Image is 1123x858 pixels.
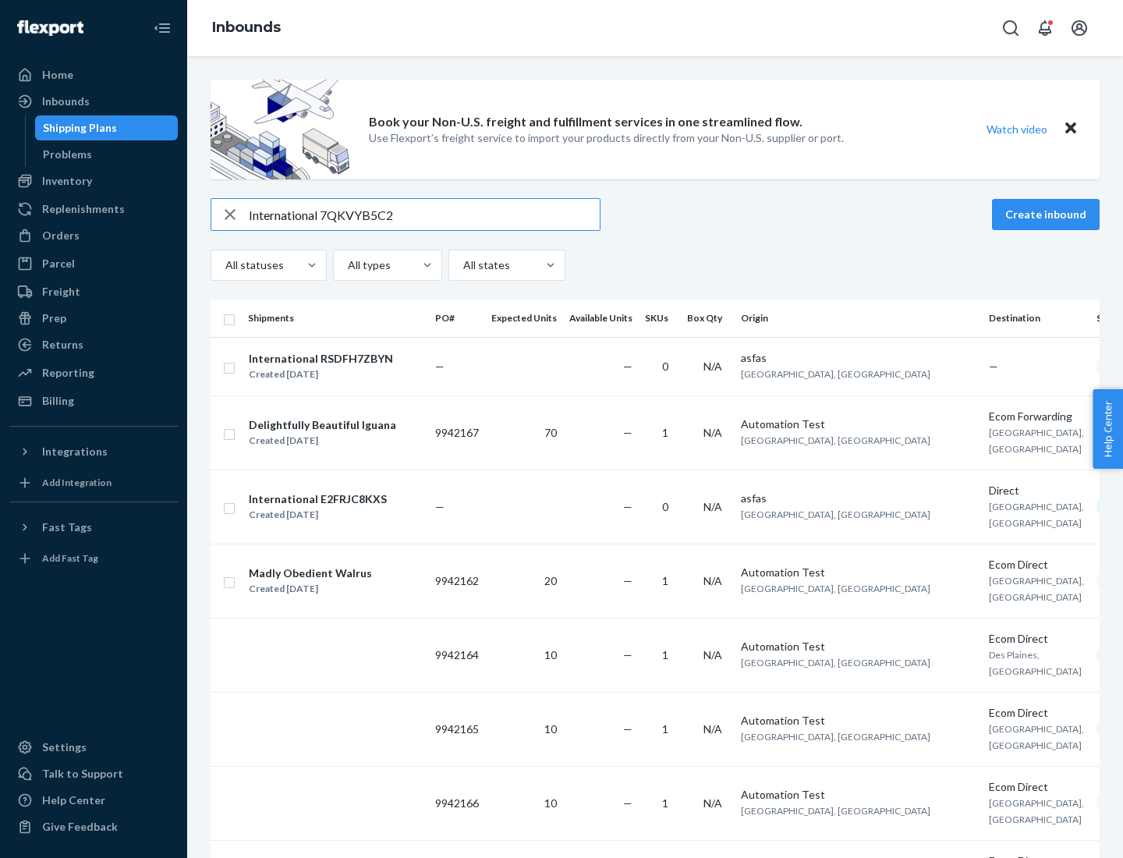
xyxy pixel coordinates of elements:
[741,434,930,446] span: [GEOGRAPHIC_DATA], [GEOGRAPHIC_DATA]
[9,388,178,413] a: Billing
[703,500,722,513] span: N/A
[429,544,485,618] td: 9942162
[9,168,178,193] a: Inventory
[703,426,722,439] span: N/A
[200,5,293,51] ol: breadcrumbs
[703,360,722,373] span: N/A
[42,173,92,189] div: Inventory
[42,444,108,459] div: Integrations
[989,723,1084,751] span: [GEOGRAPHIC_DATA], [GEOGRAPHIC_DATA]
[741,657,930,668] span: [GEOGRAPHIC_DATA], [GEOGRAPHIC_DATA]
[43,120,117,136] div: Shipping Plans
[42,310,66,326] div: Prep
[662,574,668,587] span: 1
[741,787,976,803] div: Automation Test
[249,417,396,433] div: Delightfully Beautiful Iguana
[429,300,485,337] th: PO#
[9,788,178,813] a: Help Center
[147,12,178,44] button: Close Navigation
[224,257,225,273] input: All statuses
[1029,12,1061,44] button: Open notifications
[42,365,94,381] div: Reporting
[741,583,930,594] span: [GEOGRAPHIC_DATA], [GEOGRAPHIC_DATA]
[741,350,976,366] div: asfas
[623,796,632,810] span: —
[989,427,1084,455] span: [GEOGRAPHIC_DATA], [GEOGRAPHIC_DATA]
[662,426,668,439] span: 1
[9,470,178,495] a: Add Integration
[9,251,178,276] a: Parcel
[9,89,178,114] a: Inbounds
[1061,118,1081,140] button: Close
[9,279,178,304] a: Freight
[249,581,372,597] div: Created [DATE]
[369,130,844,146] p: Use Flexport’s freight service to import your products directly from your Non-U.S. supplier or port.
[42,551,98,565] div: Add Fast Tag
[544,426,557,439] span: 70
[639,300,681,337] th: SKUs
[429,395,485,470] td: 9942167
[989,557,1084,573] div: Ecom Direct
[662,796,668,810] span: 1
[9,439,178,464] button: Integrations
[249,433,396,448] div: Created [DATE]
[249,565,372,581] div: Madly Obedient Walrus
[485,300,563,337] th: Expected Units
[435,360,445,373] span: —
[1093,389,1123,469] button: Help Center
[42,819,118,835] div: Give Feedback
[42,476,112,489] div: Add Integration
[35,115,179,140] a: Shipping Plans
[623,648,632,661] span: —
[1064,12,1095,44] button: Open account menu
[9,546,178,571] a: Add Fast Tag
[623,722,632,736] span: —
[429,692,485,766] td: 9942165
[42,519,92,535] div: Fast Tags
[989,705,1084,721] div: Ecom Direct
[662,648,668,661] span: 1
[741,417,976,432] div: Automation Test
[741,805,930,817] span: [GEOGRAPHIC_DATA], [GEOGRAPHIC_DATA]
[563,300,639,337] th: Available Units
[9,223,178,248] a: Orders
[703,574,722,587] span: N/A
[976,118,1057,140] button: Watch video
[703,648,722,661] span: N/A
[249,351,393,367] div: International RSDFH7ZBYN
[623,500,632,513] span: —
[9,197,178,222] a: Replenishments
[17,20,83,36] img: Flexport logo
[9,306,178,331] a: Prep
[9,515,178,540] button: Fast Tags
[42,792,105,808] div: Help Center
[9,360,178,385] a: Reporting
[544,722,557,736] span: 10
[703,722,722,736] span: N/A
[983,300,1090,337] th: Destination
[735,300,983,337] th: Origin
[9,332,178,357] a: Returns
[989,483,1084,498] div: Direct
[741,731,930,743] span: [GEOGRAPHIC_DATA], [GEOGRAPHIC_DATA]
[544,796,557,810] span: 10
[42,284,80,300] div: Freight
[462,257,463,273] input: All states
[741,491,976,506] div: asfas
[346,257,348,273] input: All types
[9,735,178,760] a: Settings
[42,766,123,782] div: Talk to Support
[989,575,1084,603] span: [GEOGRAPHIC_DATA], [GEOGRAPHIC_DATA]
[992,199,1100,230] button: Create inbound
[989,631,1084,647] div: Ecom Direct
[544,648,557,661] span: 10
[42,256,75,271] div: Parcel
[242,300,429,337] th: Shipments
[249,367,393,382] div: Created [DATE]
[42,67,73,83] div: Home
[741,509,930,520] span: [GEOGRAPHIC_DATA], [GEOGRAPHIC_DATA]
[35,142,179,167] a: Problems
[249,507,387,523] div: Created [DATE]
[681,300,735,337] th: Box Qty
